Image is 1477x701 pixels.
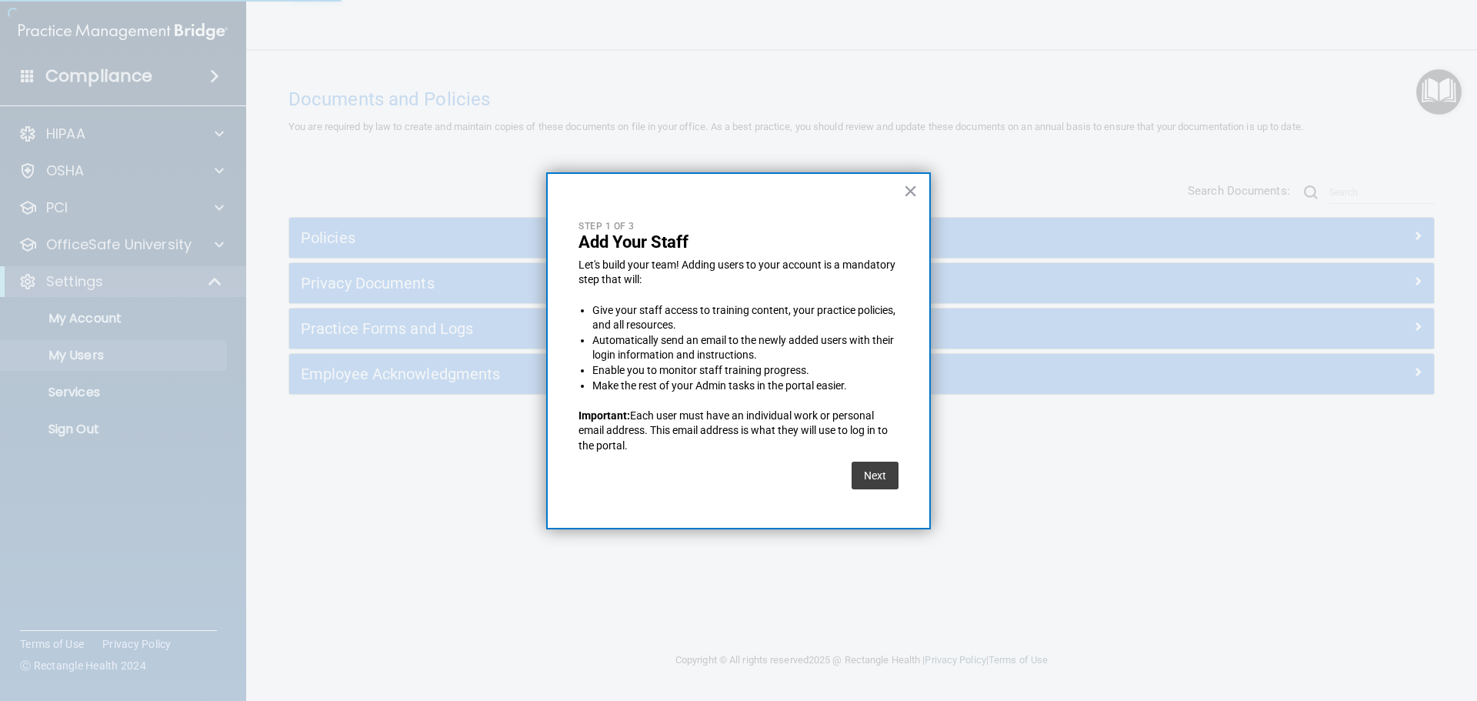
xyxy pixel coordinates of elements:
[592,363,899,379] li: Enable you to monitor staff training progress.
[578,409,890,452] span: Each user must have an individual work or personal email address. This email address is what they...
[1211,592,1459,653] iframe: Drift Widget Chat Controller
[852,462,899,489] button: Next
[578,258,899,288] p: Let's build your team! Adding users to your account is a mandatory step that will:
[578,409,630,422] strong: Important:
[903,179,918,203] button: Close
[592,333,899,363] li: Automatically send an email to the newly added users with their login information and instructions.
[578,232,899,252] p: Add Your Staff
[578,220,899,233] p: Step 1 of 3
[592,303,899,333] li: Give your staff access to training content, your practice policies, and all resources.
[592,379,899,394] li: Make the rest of your Admin tasks in the portal easier.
